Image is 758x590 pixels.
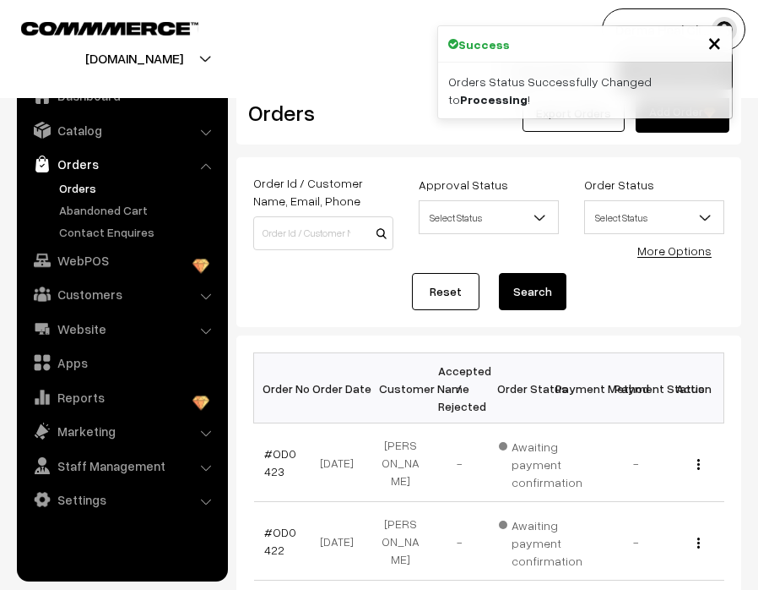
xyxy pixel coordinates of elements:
[253,216,393,250] input: Order Id / Customer Name / Customer Email / Customer Phone
[21,115,222,145] a: Catalog
[21,17,169,37] a: COMMMERCE
[697,459,700,470] img: Menu
[712,17,737,42] img: user
[21,451,222,481] a: Staff Management
[21,149,222,179] a: Orders
[21,416,222,446] a: Marketing
[412,273,479,310] a: Reset
[707,26,722,57] span: ×
[606,502,665,581] td: -
[438,63,732,118] div: Orders Status Successfully Changed to !
[55,179,222,197] a: Orders
[430,423,489,502] td: -
[460,92,528,107] strong: Processing
[21,314,222,344] a: Website
[548,353,607,423] th: Payment Method
[585,203,723,232] span: Select Status
[264,446,296,478] a: #OD0423
[499,273,566,310] button: Search
[584,176,654,194] label: Order Status
[254,353,313,423] th: Order No
[637,243,712,258] a: More Options
[21,347,222,378] a: Apps
[21,382,222,412] a: Reports
[26,37,242,79] button: [DOMAIN_NAME]
[697,538,700,549] img: Menu
[489,353,548,423] th: Order Status
[21,279,222,309] a: Customers
[430,502,489,581] td: -
[248,100,392,126] h2: Orders
[371,423,430,502] td: [PERSON_NAME]
[419,200,559,234] span: Select Status
[312,353,371,423] th: Order Date
[430,353,489,423] th: Accepted / Rejected
[665,353,724,423] th: Action
[420,203,558,232] span: Select Status
[602,8,745,51] button: Derma Heal Cli…
[21,245,222,276] a: WebPOS
[21,22,198,35] img: COMMMERCE
[55,223,222,241] a: Contact Enquires
[21,484,222,515] a: Settings
[55,201,222,219] a: Abandoned Cart
[264,525,296,557] a: #OD0422
[499,434,583,491] span: Awaiting payment confirmation
[499,512,583,570] span: Awaiting payment confirmation
[419,176,508,194] label: Approval Status
[707,30,722,55] button: Close
[458,36,510,53] strong: Success
[312,502,371,581] td: [DATE]
[606,423,665,502] td: -
[253,174,393,210] label: Order Id / Customer Name, Email, Phone
[371,502,430,581] td: [PERSON_NAME]
[584,200,724,234] span: Select Status
[312,423,371,502] td: [DATE]
[606,353,665,423] th: Payment Status
[371,353,430,423] th: Customer Name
